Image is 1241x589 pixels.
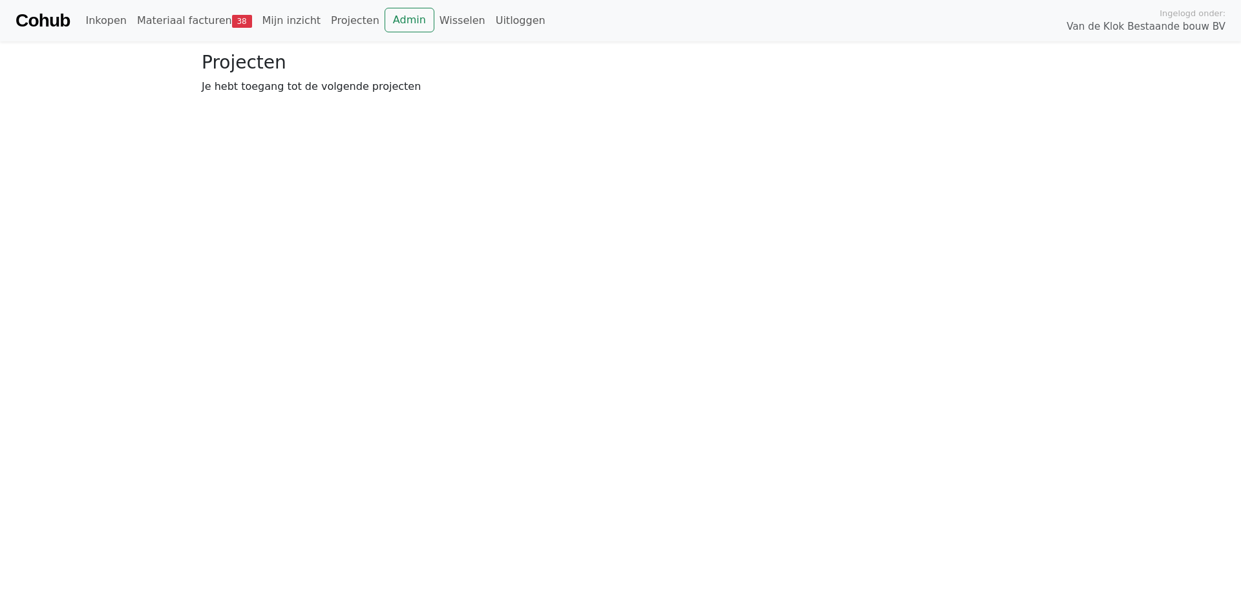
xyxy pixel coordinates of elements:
a: Mijn inzicht [257,8,326,34]
a: Cohub [16,5,70,36]
p: Je hebt toegang tot de volgende projecten [202,79,1039,94]
a: Materiaal facturen38 [132,8,257,34]
span: Ingelogd onder: [1160,7,1225,19]
a: Admin [385,8,434,32]
a: Inkopen [80,8,131,34]
a: Uitloggen [491,8,551,34]
a: Projecten [326,8,385,34]
a: Wisselen [434,8,491,34]
span: Van de Klok Bestaande bouw BV [1066,19,1225,34]
h3: Projecten [202,52,1039,74]
span: 38 [232,15,252,28]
